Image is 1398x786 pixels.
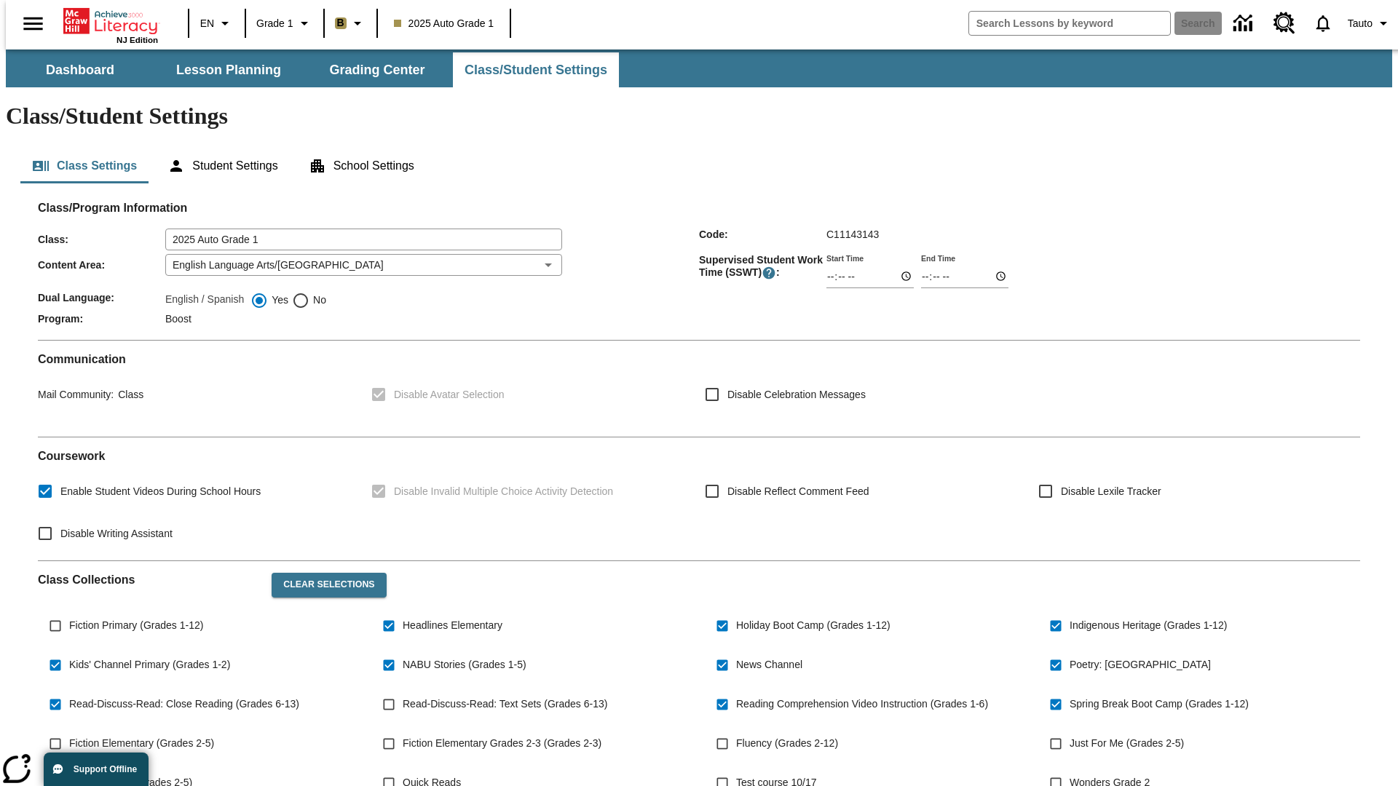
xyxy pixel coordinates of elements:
[6,49,1392,87] div: SubNavbar
[403,736,601,751] span: Fiction Elementary Grades 2-3 (Grades 2-3)
[256,16,293,31] span: Grade 1
[69,736,214,751] span: Fiction Elementary (Grades 2-5)
[337,14,344,32] span: B
[329,10,372,36] button: Boost Class color is light brown. Change class color
[20,148,149,183] button: Class Settings
[1304,4,1342,42] a: Notifications
[38,259,165,271] span: Content Area :
[74,764,137,774] span: Support Offline
[403,696,607,712] span: Read-Discuss-Read: Text Sets (Grades 6-13)
[7,52,153,87] button: Dashboard
[1061,484,1161,499] span: Disable Lexile Tracker
[12,2,55,45] button: Open side menu
[116,36,158,44] span: NJ Edition
[453,52,619,87] button: Class/Student Settings
[38,352,1360,425] div: Communication
[1070,736,1184,751] span: Just For Me (Grades 2-5)
[1070,696,1249,712] span: Spring Break Boot Camp (Grades 1-12)
[20,148,1378,183] div: Class/Student Settings
[60,484,261,499] span: Enable Student Videos During School Hours
[1070,618,1227,633] span: Indigenous Heritage (Grades 1-12)
[165,313,191,325] span: Boost
[38,449,1360,549] div: Coursework
[969,12,1170,35] input: search field
[1265,4,1304,43] a: Resource Center, Will open in new tab
[736,618,890,633] span: Holiday Boot Camp (Grades 1-12)
[165,292,244,309] label: English / Spanish
[1225,4,1265,44] a: Data Center
[38,292,165,303] span: Dual Language :
[38,201,1360,215] h2: Class/Program Information
[403,657,526,672] span: NABU Stories (Grades 1-5)
[1348,16,1373,31] span: Tauto
[1342,10,1398,36] button: Profile/Settings
[38,389,114,400] span: Mail Community :
[736,736,838,751] span: Fluency (Grades 2-12)
[394,387,505,402] span: Disable Avatar Selection
[176,62,281,79] span: Lesson Planning
[63,7,158,36] a: Home
[272,573,386,598] button: Clear Selections
[46,62,114,79] span: Dashboard
[309,293,326,308] span: No
[165,254,562,276] div: English Language Arts/[GEOGRAPHIC_DATA]
[1070,657,1211,672] span: Poetry: [GEOGRAPHIC_DATA]
[69,696,299,712] span: Read-Discuss-Read: Close Reading (Grades 6-13)
[44,753,149,786] button: Support Offline
[762,266,776,280] button: Supervised Student Work Time is the timeframe when students can take LevelSet and when lessons ar...
[394,16,494,31] span: 2025 Auto Grade 1
[38,449,1360,463] h2: Course work
[69,618,203,633] span: Fiction Primary (Grades 1-12)
[921,253,955,263] label: End Time
[38,313,165,325] span: Program :
[268,293,288,308] span: Yes
[304,52,450,87] button: Grading Center
[736,696,988,712] span: Reading Comprehension Video Instruction (Grades 1-6)
[38,352,1360,366] h2: Communication
[727,387,866,402] span: Disable Celebration Messages
[38,215,1360,328] div: Class/Program Information
[736,657,802,672] span: News Channel
[699,254,826,280] span: Supervised Student Work Time (SSWT) :
[465,62,607,79] span: Class/Student Settings
[114,389,143,400] span: Class
[826,229,879,240] span: C11143143
[394,484,613,499] span: Disable Invalid Multiple Choice Activity Detection
[69,657,230,672] span: Kids' Channel Primary (Grades 1-2)
[200,16,214,31] span: EN
[329,62,424,79] span: Grading Center
[297,148,426,183] button: School Settings
[60,526,173,541] span: Disable Writing Assistant
[165,229,562,250] input: Class
[826,253,864,263] label: Start Time
[6,52,620,87] div: SubNavbar
[156,148,289,183] button: Student Settings
[194,10,240,36] button: Language: EN, Select a language
[38,234,165,245] span: Class :
[156,52,301,87] button: Lesson Planning
[403,618,502,633] span: Headlines Elementary
[727,484,869,499] span: Disable Reflect Comment Feed
[250,10,319,36] button: Grade: Grade 1, Select a grade
[699,229,826,240] span: Code :
[6,103,1392,130] h1: Class/Student Settings
[38,573,260,587] h2: Class Collections
[63,5,158,44] div: Home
